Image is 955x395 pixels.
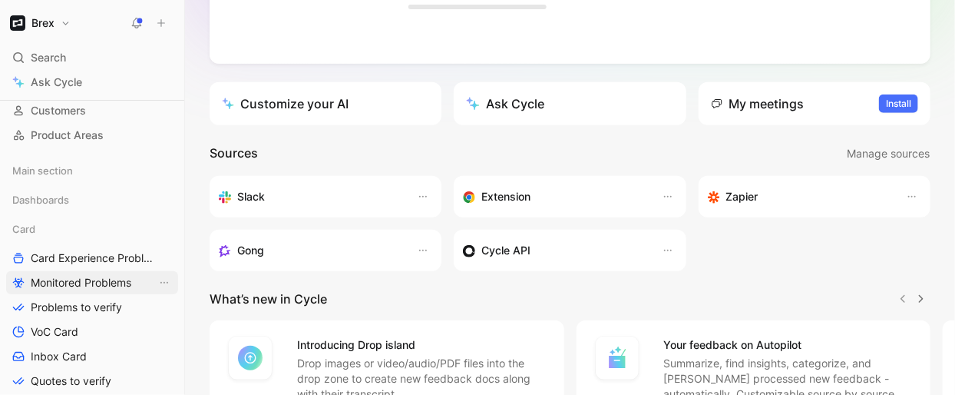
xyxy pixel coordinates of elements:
div: Dashboards [6,188,178,211]
span: Dashboards [12,192,69,207]
button: BrexBrex [6,12,74,34]
h3: Cycle API [481,241,530,260]
div: Card [6,217,178,241]
span: Quotes to verify [31,373,111,389]
div: Capture feedback from anywhere on the web [463,188,646,206]
div: Main section [6,159,178,187]
h3: Extension [481,188,530,206]
h2: Sources [210,144,258,164]
span: Customers [31,103,86,118]
span: Install [886,96,911,111]
h3: Gong [237,241,264,260]
h4: Your feedback on Autopilot [664,336,913,354]
a: Quotes to verify [6,370,178,393]
a: Problems to verify [6,296,178,319]
img: Brex [10,15,25,31]
span: Inbox Card [31,349,87,364]
a: Customize your AI [210,82,441,125]
div: Sync your customers, send feedback and get updates in Slack [219,188,401,206]
button: Manage sources [846,144,930,164]
a: VoC Card [6,320,178,344]
span: Card Experience Problems [31,251,157,266]
h3: Slack [237,188,265,206]
button: Install [879,95,918,113]
span: Product Areas [31,128,104,143]
div: Search [6,46,178,69]
a: Inbox Card [6,345,178,368]
span: Card [12,221,35,237]
a: Card Experience Problems [6,247,178,270]
span: Monitored Problems [31,275,131,290]
div: Sync customers & send feedback from custom sources. Get inspired by our favorite use case [463,241,646,260]
a: Monitored ProblemsView actions [6,271,178,294]
a: Product Areas [6,124,178,147]
div: Customize your AI [222,95,349,113]
span: Main section [12,163,73,178]
h2: What’s new in Cycle [210,290,327,308]
span: VoC Card [31,324,78,340]
div: Dashboards [6,188,178,216]
span: Ask Cycle [31,73,82,91]
h3: Zapier [726,188,758,206]
h4: Introducing Drop island [297,336,546,354]
span: Manage sources [847,144,930,163]
a: Customers [6,99,178,122]
div: Capture feedback from thousands of sources with Zapier (survey results, recordings, sheets, etc). [708,188,891,206]
div: Ask Cycle [466,95,544,113]
h1: Brex [31,16,55,30]
div: Main section [6,159,178,182]
a: Ask Cycle [6,71,178,94]
span: Problems to verify [31,300,122,315]
button: Ask Cycle [454,82,686,125]
div: Capture feedback from your incoming calls [219,241,401,260]
span: Search [31,48,66,67]
button: View actions [157,275,172,290]
div: My meetings [711,95,805,113]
